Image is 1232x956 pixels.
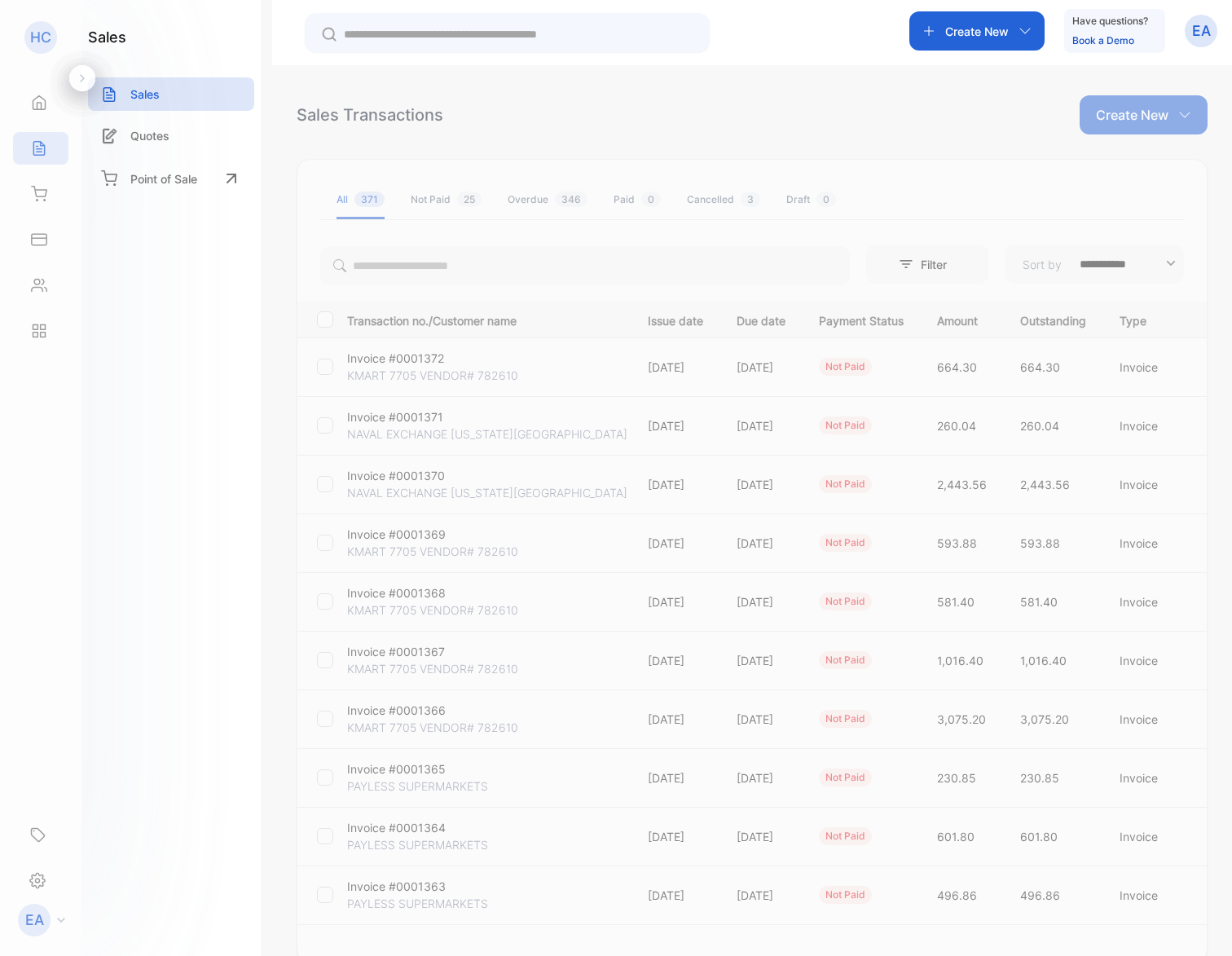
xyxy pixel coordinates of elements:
p: Type [1120,309,1168,329]
div: not paid [819,593,872,610]
span: 25 [457,192,482,207]
div: All [337,192,385,207]
p: [DATE] [648,359,703,376]
p: [DATE] [648,417,703,434]
span: 371 [354,192,385,207]
p: Quotes [130,127,169,144]
div: not paid [819,475,872,493]
span: 664.30 [1020,360,1060,374]
p: Due date [737,309,785,329]
p: [DATE] [648,711,703,728]
div: not paid [819,886,872,904]
div: not paid [819,534,872,552]
p: [DATE] [737,652,785,669]
p: Create New [945,23,1009,40]
p: KMART 7705 VENDOR# 782610 [347,601,518,619]
span: 664.30 [937,360,977,374]
p: Invoice #0001369 [347,526,446,543]
p: KMART 7705 VENDOR# 782610 [347,367,518,384]
p: Invoice #0001370 [347,467,445,484]
div: Overdue [508,192,587,207]
p: [DATE] [737,417,785,434]
span: 1,016.40 [1020,654,1067,667]
p: Invoice #0001368 [347,584,446,601]
p: Sales [130,86,160,103]
p: [DATE] [737,711,785,728]
p: HC [30,27,51,48]
div: not paid [819,358,872,376]
div: not paid [819,769,872,786]
p: Amount [937,309,987,329]
span: 593.88 [1020,536,1060,550]
p: PAYLESS SUPERMARKETS [347,778,488,795]
p: Invoice #0001366 [347,702,446,719]
p: [DATE] [737,828,785,845]
a: Sales [88,77,254,111]
p: Invoice #0001367 [347,643,445,660]
p: [DATE] [648,535,703,552]
p: [DATE] [648,652,703,669]
div: not paid [819,651,872,669]
p: [DATE] [648,769,703,786]
p: PAYLESS SUPERMARKETS [347,836,488,853]
span: 0 [816,192,836,207]
p: Invoice [1120,417,1168,434]
span: 496.86 [937,888,977,902]
span: 3,075.20 [937,712,986,726]
span: 601.80 [937,830,975,844]
p: Invoice [1120,359,1168,376]
p: Invoice #0001363 [347,878,446,895]
span: 581.40 [937,595,975,609]
p: [DATE] [648,828,703,845]
p: Have questions? [1072,13,1148,29]
span: 230.85 [1020,771,1059,785]
div: Paid [614,192,661,207]
span: 260.04 [1020,419,1059,433]
a: Book a Demo [1072,34,1134,46]
span: 1,016.40 [937,654,983,667]
h1: sales [88,26,126,48]
p: Sort by [1023,256,1062,273]
p: Outstanding [1020,309,1086,329]
div: Draft [786,192,836,207]
p: Invoice #0001371 [347,408,443,425]
p: Create New [1096,105,1168,125]
p: [DATE] [737,476,785,493]
p: Invoice [1120,535,1168,552]
div: Not Paid [411,192,482,207]
p: [DATE] [648,887,703,904]
span: 2,443.56 [1020,478,1070,491]
div: not paid [819,710,872,728]
p: Invoice [1120,476,1168,493]
p: KMART 7705 VENDOR# 782610 [347,660,518,677]
button: EA [1185,11,1217,51]
p: Invoice [1120,652,1168,669]
p: [DATE] [737,769,785,786]
span: 3,075.20 [1020,712,1069,726]
span: 581.40 [1020,595,1058,609]
p: Issue date [648,309,703,329]
p: NAVAL EXCHANGE [US_STATE][GEOGRAPHIC_DATA] [347,484,627,501]
button: Create New [1080,95,1208,134]
p: [DATE] [648,593,703,610]
p: [DATE] [737,359,785,376]
span: 3 [741,192,760,207]
p: EA [1192,20,1211,42]
p: Invoice [1120,711,1168,728]
a: Quotes [88,119,254,152]
p: [DATE] [648,476,703,493]
p: Invoice [1120,887,1168,904]
div: Sales Transactions [297,103,443,127]
p: Invoice [1120,769,1168,786]
a: Point of Sale [88,161,254,196]
p: Invoice #0001365 [347,760,446,778]
p: Invoice [1120,593,1168,610]
button: Sort by [1005,245,1184,284]
p: Transaction no./Customer name [347,309,627,329]
span: 230.85 [937,771,976,785]
p: Invoice #0001364 [347,819,446,836]
p: EA [25,910,44,931]
span: 2,443.56 [937,478,987,491]
p: Point of Sale [130,170,197,187]
div: not paid [819,827,872,845]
